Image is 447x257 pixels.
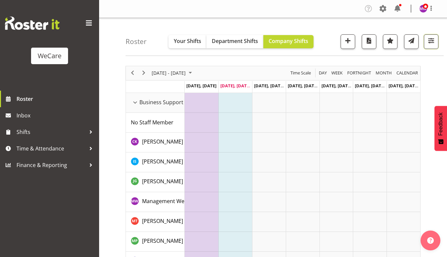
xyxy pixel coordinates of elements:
[212,37,258,45] span: Department Shifts
[17,94,96,104] span: Roster
[5,17,59,30] img: Rosterit website logo
[17,144,86,153] span: Time & Attendance
[126,38,147,45] h4: Roster
[383,34,397,49] button: Highlight an important date within the roster.
[38,51,61,61] div: WeCare
[17,110,96,120] span: Inbox
[404,34,419,49] button: Send a list of all shifts for the selected filtered period to all rostered employees.
[17,160,86,170] span: Finance & Reporting
[427,237,434,244] img: help-xxl-2.png
[269,37,308,45] span: Company Shifts
[434,106,447,151] button: Feedback - Show survey
[341,34,355,49] button: Add a new shift
[362,34,376,49] button: Download a PDF of the roster according to the set date range.
[263,35,314,48] button: Company Shifts
[174,37,201,45] span: Your Shifts
[419,5,427,13] img: management-we-care10447.jpg
[17,127,86,137] span: Shifts
[206,35,263,48] button: Department Shifts
[438,112,444,136] span: Feedback
[424,34,438,49] button: Filter Shifts
[168,35,206,48] button: Your Shifts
